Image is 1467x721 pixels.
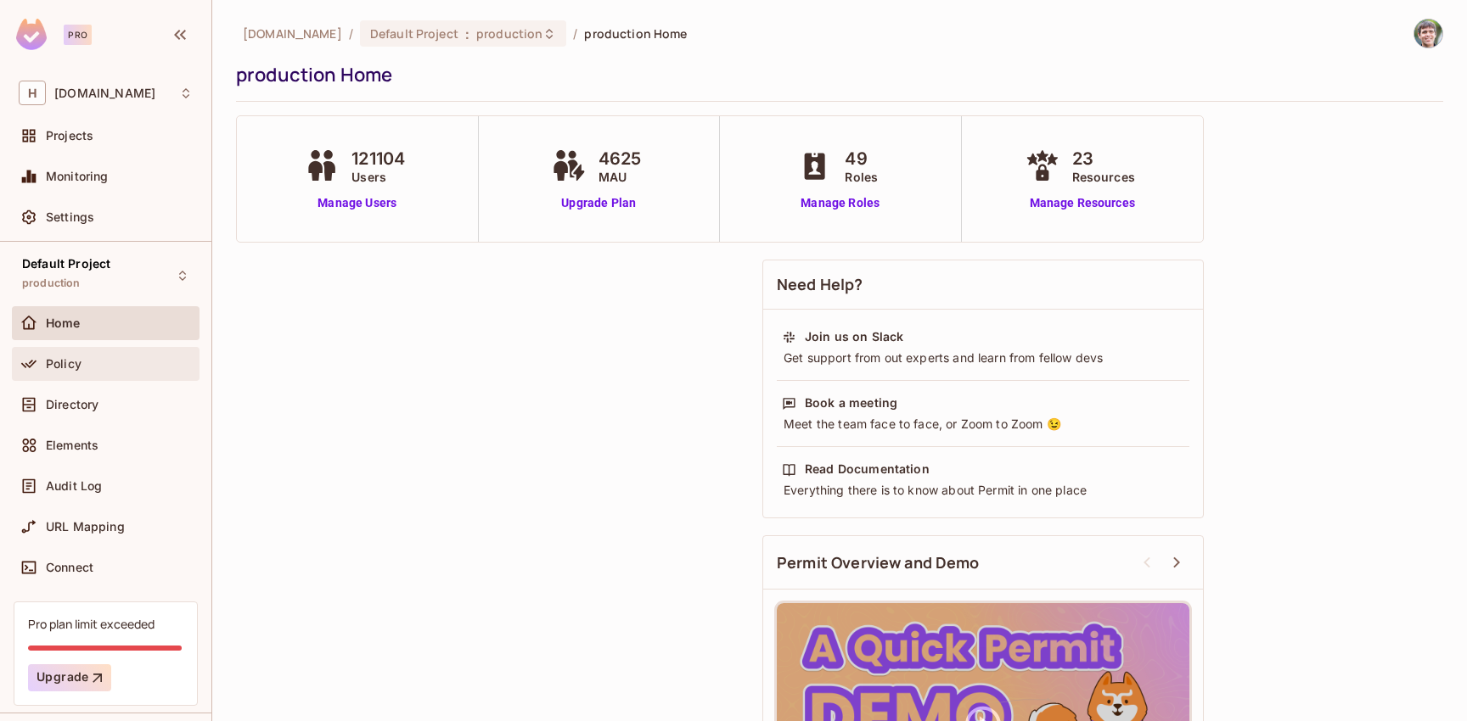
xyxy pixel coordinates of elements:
span: Policy [46,357,81,371]
span: Settings [46,210,94,224]
span: : [464,27,470,41]
span: Need Help? [777,274,863,295]
div: Get support from out experts and learn from fellow devs [782,349,1184,366]
div: Read Documentation [805,461,930,478]
span: Projects [46,129,93,143]
div: Everything there is to know about Permit in one place [782,482,1184,499]
a: Manage Resources [1021,194,1144,212]
button: Upgrade [28,664,111,691]
li: / [349,25,353,42]
span: 23 [1072,146,1135,171]
span: Audit Log [46,479,102,493]
div: Book a meeting [805,394,897,411]
img: nimrod@honeycombinsurance.com [1414,20,1442,48]
div: Join us on Slack [805,328,903,345]
span: Default Project [22,257,110,271]
span: Monitoring [46,170,109,183]
img: SReyMgAAAABJRU5ErkJggg== [16,19,47,50]
span: H [19,81,46,105]
span: Default Project [370,25,458,42]
span: Connect [46,561,93,574]
span: production [22,277,81,290]
span: URL Mapping [46,520,125,534]
span: Resources [1072,168,1135,186]
span: Roles [845,168,878,186]
span: production [476,25,542,42]
div: Pro [64,25,92,45]
span: Elements [46,439,98,452]
div: Meet the team face to face, or Zoom to Zoom 😉 [782,416,1184,433]
span: MAU [599,168,642,186]
span: 121104 [351,146,405,171]
span: production Home [584,25,687,42]
div: Pro plan limit exceeded [28,616,155,632]
span: 49 [845,146,878,171]
a: Manage Roles [794,194,886,212]
span: Workspace: honeycombinsurance.com [54,87,155,100]
span: Permit Overview and Demo [777,552,980,573]
a: Upgrade Plan [548,194,650,212]
li: / [573,25,577,42]
div: production Home [236,62,1435,87]
span: the active workspace [243,25,342,42]
span: Users [351,168,405,186]
span: Directory [46,398,98,411]
span: 4625 [599,146,642,171]
span: Home [46,316,81,330]
a: Manage Users [301,194,413,212]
